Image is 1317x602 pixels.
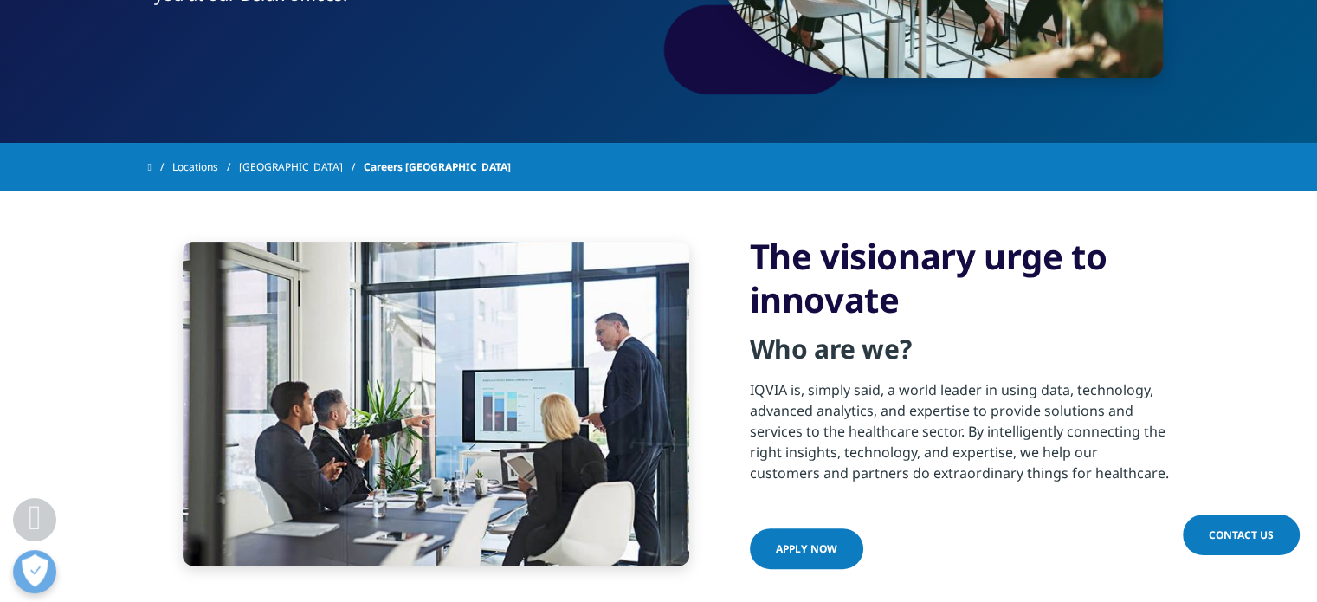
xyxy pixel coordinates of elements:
[1183,515,1300,555] a: Contact Us
[364,152,511,183] span: Careers [GEOGRAPHIC_DATA]
[13,550,56,593] button: Voorkeuren openen
[750,235,1170,321] h3: The visionary urge to innovate
[183,242,689,566] img: meeting in the boardroom
[776,541,837,556] span: Apply Now
[239,152,364,183] a: [GEOGRAPHIC_DATA]
[750,332,1170,379] h4: Who are we?
[172,152,239,183] a: Locations
[750,528,863,569] a: Apply Now
[1209,528,1274,542] span: Contact Us
[750,379,1170,494] p: IQVIA is, simply said, a world leader in using data, technology, advanced analytics, and expertis...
